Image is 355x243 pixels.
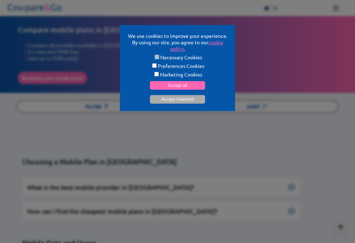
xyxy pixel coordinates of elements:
[150,81,205,90] button: Accept all
[150,95,205,104] button: Accept Selected
[127,71,228,78] label: Marketing Cookies
[127,54,228,60] label: Necessary Cookies
[152,63,157,68] input: Preferences Cookies
[127,62,228,69] label: Preferences Cookies
[170,39,223,52] a: cookie policy
[127,33,228,52] p: We use cookies to improve your experience. By using our site, you agree to our .
[155,55,159,59] input: Necessary Cookies
[154,72,159,76] input: Marketing Cookies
